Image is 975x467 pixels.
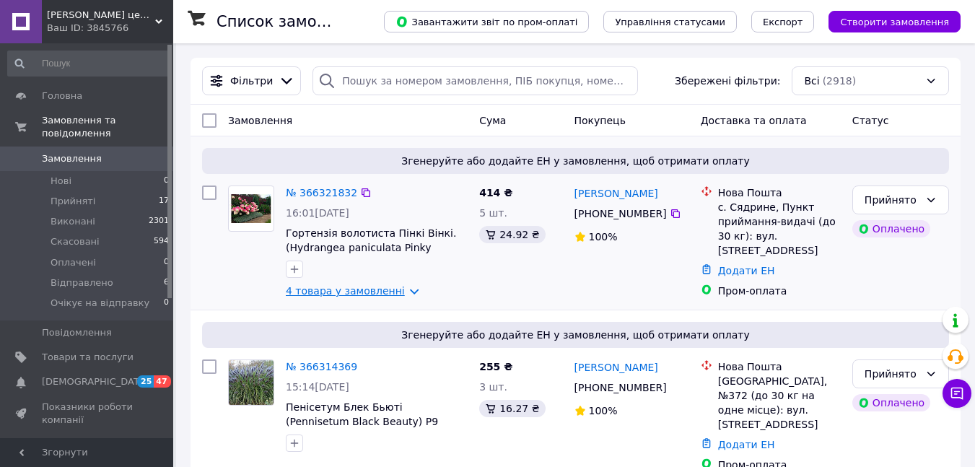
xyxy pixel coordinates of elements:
div: 24.92 ₴ [479,226,545,243]
button: Завантажити звіт по пром-оплаті [384,11,589,32]
span: Замовлення [228,115,292,126]
div: 16.27 ₴ [479,400,545,417]
div: [GEOGRAPHIC_DATA], №372 (до 30 кг на одне місце): вул. [STREET_ADDRESS] [718,374,841,432]
span: Виконані [51,215,95,228]
input: Пошук [7,51,170,77]
span: Експорт [763,17,803,27]
span: 25 [137,375,154,388]
span: Повідомлення [42,326,112,339]
div: Нова Пошта [718,359,841,374]
span: Нові [51,175,71,188]
span: 5 шт. [479,207,507,219]
a: Гортензія волотиста Пінкі Вінкі. (Hydrangea paniculata Pinky Winky) Р9 [286,227,456,268]
h1: Список замовлень [217,13,363,30]
span: 100% [589,405,618,416]
span: Покупець [574,115,626,126]
span: Всі [804,74,819,88]
span: 2301 [149,215,169,228]
span: Управління статусами [615,17,725,27]
div: [PHONE_NUMBER] [572,204,670,224]
div: Нова Пошта [718,186,841,200]
div: Прийнято [865,366,919,382]
span: Замовлення [42,152,102,165]
button: Експорт [751,11,815,32]
a: [PERSON_NAME] [574,186,658,201]
span: Статус [852,115,889,126]
a: Додати ЕН [718,265,775,276]
div: с. Сядрине, Пункт приймання-видачі (до 30 кг): вул. [STREET_ADDRESS] [718,200,841,258]
a: Створити замовлення [814,15,961,27]
button: Чат з покупцем [943,379,971,408]
span: Оплачені [51,256,96,269]
span: Створити замовлення [840,17,949,27]
span: (2918) [823,75,857,87]
span: Товари та послуги [42,351,134,364]
span: [DEMOGRAPHIC_DATA] [42,375,149,388]
span: 255 ₴ [479,361,512,372]
span: 0 [164,297,169,310]
img: Фото товару [229,360,274,405]
span: 0 [164,256,169,269]
span: Садовий центр Велет www.velet.com.ua [47,9,155,22]
span: 594 [154,235,169,248]
span: 0 [164,175,169,188]
span: 414 ₴ [479,187,512,198]
div: [PHONE_NUMBER] [572,377,670,398]
span: Фільтри [230,74,273,88]
span: Очікує на відправку [51,297,149,310]
button: Створити замовлення [828,11,961,32]
span: 100% [589,231,618,243]
span: 16:01[DATE] [286,207,349,219]
div: Прийнято [865,192,919,208]
a: Додати ЕН [718,439,775,450]
a: Пенісетум Блек Бьюті (Pennisetum Black Beauty) Р9 [286,401,438,427]
a: № 366321832 [286,187,357,198]
a: Фото товару [228,186,274,232]
span: Cума [479,115,506,126]
span: Згенеруйте або додайте ЕН у замовлення, щоб отримати оплату [208,328,943,342]
span: 15:14[DATE] [286,381,349,393]
a: Фото товару [228,359,274,406]
span: Показники роботи компанії [42,401,134,427]
a: [PERSON_NAME] [574,360,658,375]
span: Скасовані [51,235,100,248]
div: Пром-оплата [718,284,841,298]
span: 3 шт. [479,381,507,393]
img: Фото товару [229,194,274,224]
span: Збережені фільтри: [675,74,780,88]
span: Завантажити звіт по пром-оплаті [395,15,577,28]
a: 4 товара у замовленні [286,285,405,297]
div: Ваш ID: 3845766 [47,22,173,35]
span: Прийняті [51,195,95,208]
span: Згенеруйте або додайте ЕН у замовлення, щоб отримати оплату [208,154,943,168]
span: 6 [164,276,169,289]
a: № 366314369 [286,361,357,372]
div: Оплачено [852,220,930,237]
span: 17 [159,195,169,208]
span: Замовлення та повідомлення [42,114,173,140]
span: Головна [42,90,82,102]
button: Управління статусами [603,11,737,32]
span: Відправлено [51,276,113,289]
div: Оплачено [852,394,930,411]
span: 47 [154,375,170,388]
input: Пошук за номером замовлення, ПІБ покупця, номером телефону, Email, номером накладної [312,66,638,95]
span: Доставка та оплата [701,115,807,126]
